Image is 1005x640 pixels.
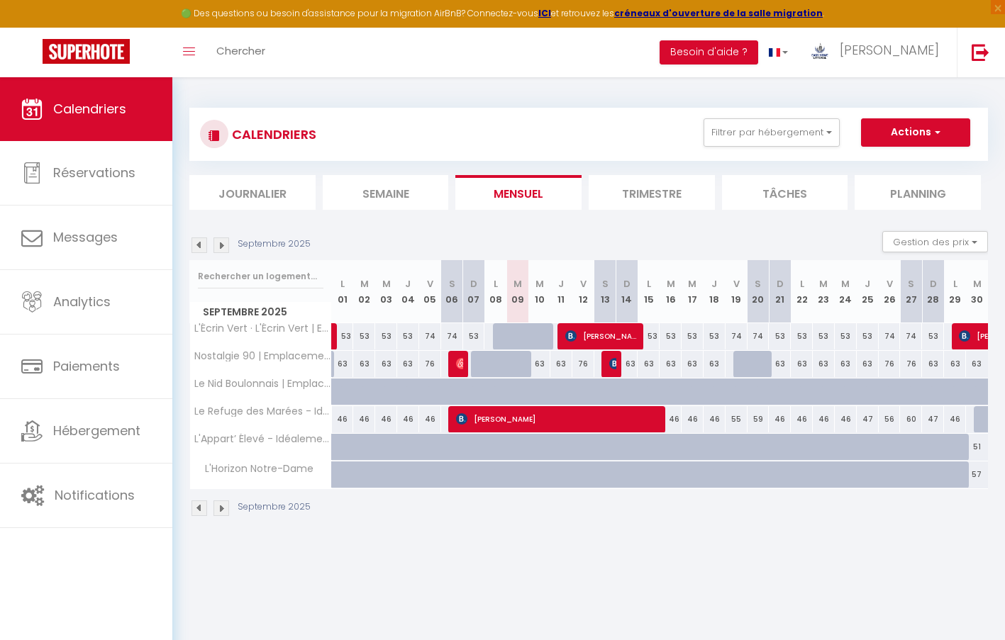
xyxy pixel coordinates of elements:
a: ... [PERSON_NAME] [799,28,957,77]
div: 63 [375,351,397,377]
abbr: M [360,277,369,291]
div: 47 [857,406,879,432]
th: 23 [813,260,835,323]
abbr: L [494,277,498,291]
span: [PERSON_NAME] [840,41,939,59]
th: 24 [835,260,857,323]
span: Analytics [53,293,111,310]
th: 30 [966,260,988,323]
abbr: S [449,277,455,291]
span: Le Refuge des Marées - Idéalement situé [192,406,334,417]
div: 63 [769,351,791,377]
abbr: J [865,277,870,291]
div: 63 [857,351,879,377]
abbr: M [535,277,544,291]
div: 63 [791,351,813,377]
div: 46 [769,406,791,432]
img: Super Booking [43,39,130,64]
li: Trimestre [589,175,715,210]
span: Calendriers [53,100,126,118]
div: 63 [616,351,638,377]
a: ICI [538,7,551,19]
div: 74 [726,323,748,349]
span: Chercher [216,43,265,58]
abbr: D [777,277,784,291]
th: 25 [857,260,879,323]
div: 63 [638,351,660,377]
div: 53 [922,323,944,349]
th: 06 [441,260,463,323]
th: 10 [528,260,550,323]
div: 46 [419,406,441,432]
div: 53 [353,323,375,349]
th: 08 [484,260,506,323]
div: 46 [332,406,354,432]
div: 46 [813,406,835,432]
a: créneaux d'ouverture de la salle migration [614,7,823,19]
span: Réservations [53,164,135,181]
div: 63 [966,351,988,377]
th: 09 [506,260,528,323]
div: 46 [682,406,704,432]
abbr: J [711,277,717,291]
div: 63 [528,351,550,377]
span: [PERSON_NAME] [456,350,463,377]
div: 46 [397,406,419,432]
span: [PERSON_NAME] [565,322,638,349]
abbr: M [973,277,982,291]
img: logout [972,43,989,61]
div: 46 [835,406,857,432]
div: 46 [944,406,966,432]
div: 76 [419,351,441,377]
th: 12 [572,260,594,323]
div: 53 [332,323,354,349]
div: 53 [769,323,791,349]
th: 26 [879,260,901,323]
abbr: M [841,277,850,291]
th: 02 [353,260,375,323]
th: 28 [922,260,944,323]
abbr: J [405,277,411,291]
img: ... [809,40,831,61]
abbr: V [733,277,740,291]
abbr: V [887,277,893,291]
div: 56 [879,406,901,432]
th: 18 [704,260,726,323]
span: Nostalgie 90 | Emplacement Idéal | Parking Gratuit [192,351,334,361]
span: Septembre 2025 [190,302,331,322]
abbr: D [930,277,937,291]
a: Chercher [206,28,276,77]
div: 46 [660,406,682,432]
div: 53 [813,323,835,349]
span: [PERSON_NAME] [609,350,616,377]
abbr: M [513,277,522,291]
div: 53 [857,323,879,349]
th: 15 [638,260,660,323]
p: Septembre 2025 [238,500,311,514]
button: Filtrer par hébergement [704,118,840,147]
div: 46 [704,406,726,432]
div: 76 [879,351,901,377]
h3: CALENDRIERS [228,118,316,150]
abbr: M [688,277,696,291]
span: L'Horizon Notre-Dame [192,461,317,477]
li: Journalier [189,175,316,210]
div: 46 [353,406,375,432]
div: 63 [682,351,704,377]
div: 46 [375,406,397,432]
th: 04 [397,260,419,323]
div: 63 [397,351,419,377]
div: 74 [900,323,922,349]
div: 53 [682,323,704,349]
th: 20 [748,260,770,323]
span: Paiements [53,357,120,375]
div: 53 [375,323,397,349]
span: [PERSON_NAME] [456,405,661,432]
div: 63 [813,351,835,377]
th: 22 [791,260,813,323]
abbr: S [602,277,609,291]
div: 63 [704,351,726,377]
div: 53 [397,323,419,349]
